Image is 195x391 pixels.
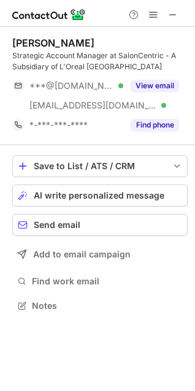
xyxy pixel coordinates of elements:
[12,50,188,72] div: Strategic Account Manager at SalonCentric - A Subsidiary of L'Oreal [GEOGRAPHIC_DATA]
[12,184,188,207] button: AI write personalized message
[34,220,80,230] span: Send email
[33,249,131,259] span: Add to email campaign
[12,297,188,314] button: Notes
[34,161,166,171] div: Save to List / ATS / CRM
[29,100,157,111] span: [EMAIL_ADDRESS][DOMAIN_NAME]
[131,119,179,131] button: Reveal Button
[34,191,164,200] span: AI write personalized message
[32,276,183,287] span: Find work email
[12,37,94,49] div: [PERSON_NAME]
[12,7,86,22] img: ContactOut v5.3.10
[32,300,183,311] span: Notes
[12,214,188,236] button: Send email
[29,80,114,91] span: ***@[DOMAIN_NAME]
[12,243,188,265] button: Add to email campaign
[131,80,179,92] button: Reveal Button
[12,273,188,290] button: Find work email
[12,155,188,177] button: save-profile-one-click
